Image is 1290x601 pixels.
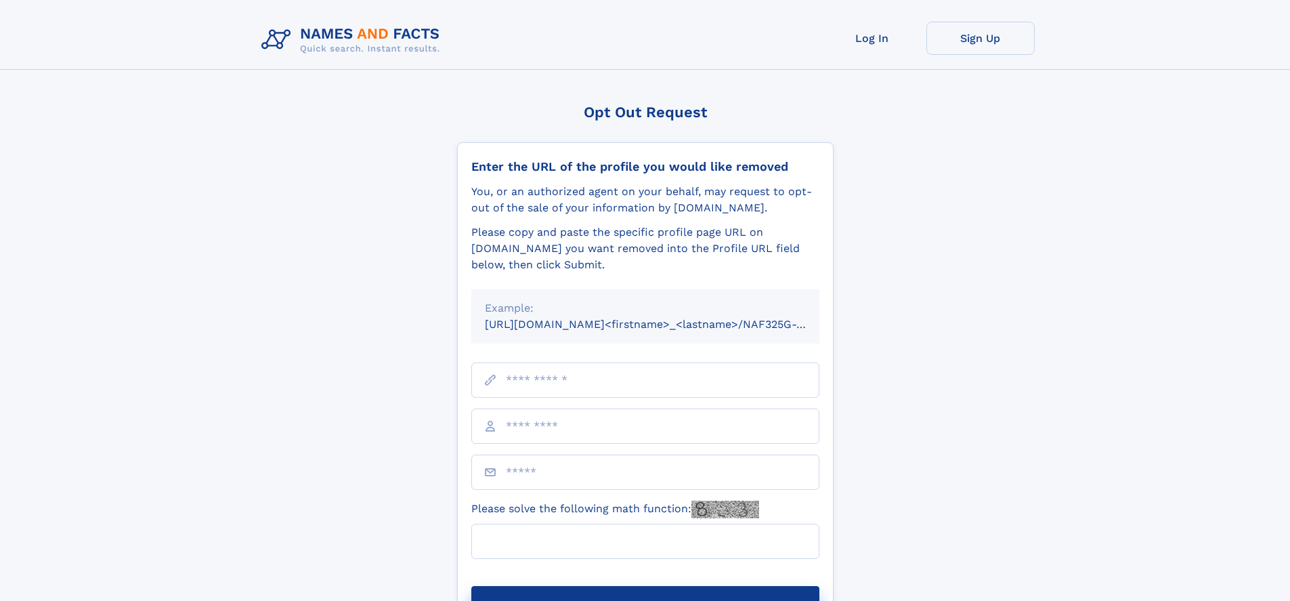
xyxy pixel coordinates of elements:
[485,318,845,331] small: [URL][DOMAIN_NAME]<firstname>_<lastname>/NAF325G-xxxxxxxx
[256,22,451,58] img: Logo Names and Facts
[471,224,819,273] div: Please copy and paste the specific profile page URL on [DOMAIN_NAME] you want removed into the Pr...
[471,159,819,174] div: Enter the URL of the profile you would like removed
[485,300,806,316] div: Example:
[818,22,926,55] a: Log In
[457,104,834,121] div: Opt Out Request
[471,501,759,518] label: Please solve the following math function:
[926,22,1035,55] a: Sign Up
[471,184,819,216] div: You, or an authorized agent on your behalf, may request to opt-out of the sale of your informatio...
